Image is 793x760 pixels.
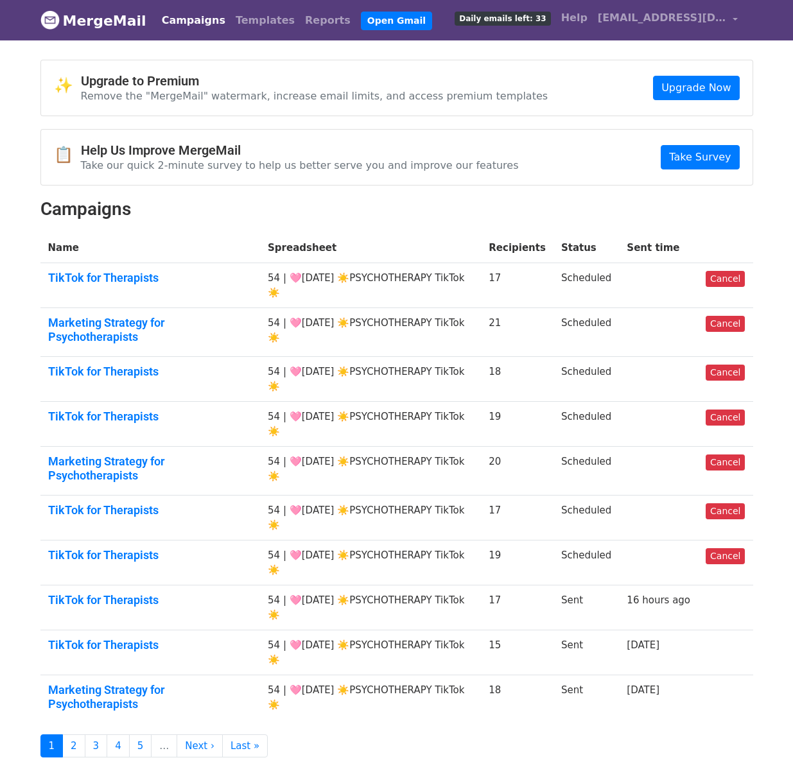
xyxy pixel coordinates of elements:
a: TikTok for Therapists [48,638,253,652]
a: TikTok for Therapists [48,410,253,424]
td: Scheduled [553,402,619,447]
td: 54 | 🩷[DATE] ☀️PSYCHOTHERAPY TikTok☀️ [260,357,481,402]
td: Scheduled [553,496,619,540]
td: 17 [481,263,553,308]
span: ✨ [54,76,81,95]
td: 21 [481,308,553,357]
td: Scheduled [553,540,619,585]
td: 54 | 🩷[DATE] ☀️PSYCHOTHERAPY TikTok☀️ [260,630,481,675]
th: Status [553,233,619,263]
td: 54 | 🩷[DATE] ☀️PSYCHOTHERAPY TikTok☀️ [260,675,481,724]
a: [DATE] [627,639,659,651]
a: [DATE] [627,684,659,696]
a: TikTok for Therapists [48,365,253,379]
a: 16 hours ago [627,594,690,606]
a: 1 [40,734,64,758]
td: 15 [481,630,553,675]
a: 4 [107,734,130,758]
th: Recipients [481,233,553,263]
td: 54 | 🩷[DATE] ☀️PSYCHOTHERAPY TikTok☀️ [260,496,481,540]
img: MergeMail logo [40,10,60,30]
p: Remove the "MergeMail" watermark, increase email limits, and access premium templates [81,89,548,103]
a: 3 [85,734,108,758]
a: Campaigns [157,8,231,33]
a: TikTok for Therapists [48,271,253,285]
a: Open Gmail [361,12,432,30]
a: Marketing Strategy for Psychotherapists [48,454,253,482]
a: MergeMail [40,7,146,34]
td: 20 [481,447,553,496]
a: Daily emails left: 33 [449,5,555,31]
td: Sent [553,585,619,630]
a: TikTok for Therapists [48,593,253,607]
th: Sent time [619,233,698,263]
span: 📋 [54,146,81,164]
td: 54 | 🩷[DATE] ☀️PSYCHOTHERAPY TikTok☀️ [260,540,481,585]
td: Scheduled [553,447,619,496]
td: 54 | 🩷[DATE] ☀️PSYCHOTHERAPY TikTok☀️ [260,585,481,630]
a: 5 [129,734,152,758]
h2: Campaigns [40,198,753,220]
a: Marketing Strategy for Psychotherapists [48,316,253,343]
a: Upgrade Now [653,76,739,100]
td: 18 [481,675,553,724]
td: 19 [481,540,553,585]
td: 18 [481,357,553,402]
a: 2 [62,734,85,758]
th: Spreadsheet [260,233,481,263]
a: Cancel [706,271,745,287]
a: TikTok for Therapists [48,503,253,517]
a: Cancel [706,365,745,381]
a: Marketing Strategy for Psychotherapists [48,683,253,711]
a: Cancel [706,316,745,332]
h4: Help Us Improve MergeMail [81,142,519,158]
td: 54 | 🩷[DATE] ☀️PSYCHOTHERAPY TikTok☀️ [260,447,481,496]
td: Scheduled [553,308,619,357]
td: 54 | 🩷[DATE] ☀️PSYCHOTHERAPY TikTok☀️ [260,263,481,308]
a: [EMAIL_ADDRESS][DOMAIN_NAME] [593,5,743,35]
a: Templates [231,8,300,33]
td: Sent [553,675,619,724]
th: Name [40,233,261,263]
span: Daily emails left: 33 [455,12,550,26]
td: Scheduled [553,357,619,402]
td: 54 | 🩷[DATE] ☀️PSYCHOTHERAPY TikTok☀️ [260,308,481,357]
a: Last » [222,734,268,758]
a: Cancel [706,548,745,564]
h4: Upgrade to Premium [81,73,548,89]
span: [EMAIL_ADDRESS][DOMAIN_NAME] [598,10,726,26]
a: Cancel [706,410,745,426]
td: Sent [553,630,619,675]
a: Help [556,5,593,31]
a: TikTok for Therapists [48,548,253,562]
td: 19 [481,402,553,447]
a: Next › [177,734,223,758]
a: Reports [300,8,356,33]
td: Scheduled [553,263,619,308]
td: 54 | 🩷[DATE] ☀️PSYCHOTHERAPY TikTok☀️ [260,402,481,447]
a: Cancel [706,503,745,519]
td: 17 [481,496,553,540]
p: Take our quick 2-minute survey to help us better serve you and improve our features [81,159,519,172]
td: 17 [481,585,553,630]
a: Take Survey [661,145,739,169]
a: Cancel [706,454,745,471]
